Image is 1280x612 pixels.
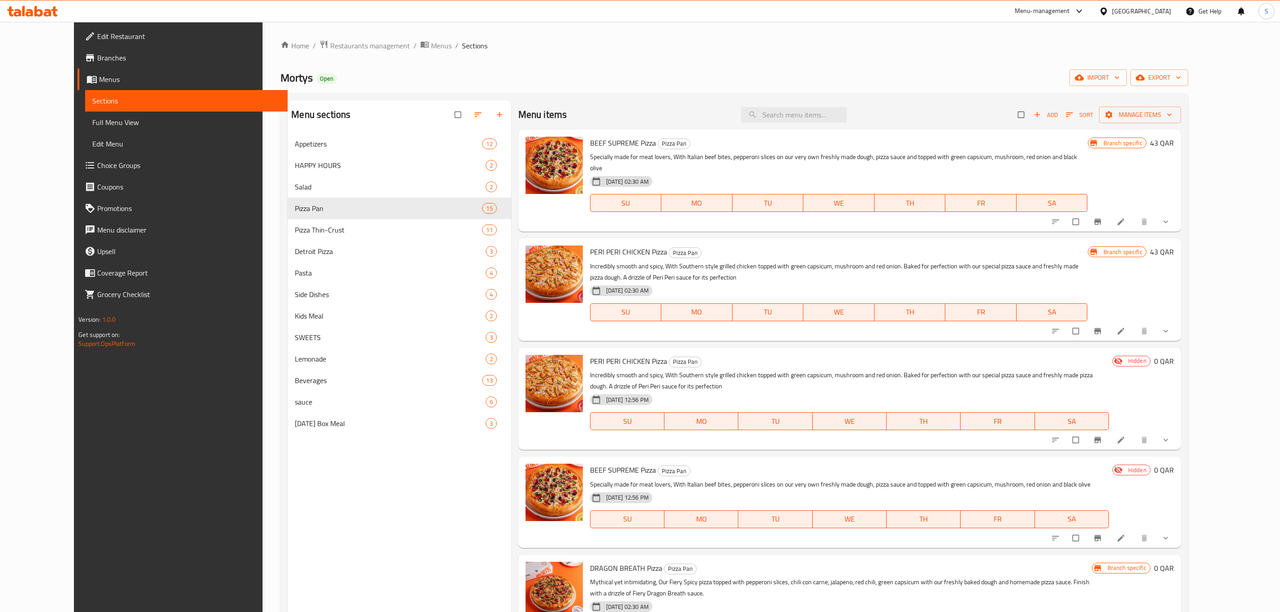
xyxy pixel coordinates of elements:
span: SU [594,197,658,210]
span: FR [949,197,1013,210]
a: Promotions [78,198,288,219]
span: Salad [295,181,485,192]
span: export [1138,72,1181,83]
button: Branch-specific-item [1088,430,1109,450]
div: Kids Meal [295,310,485,321]
button: TU [733,303,804,321]
span: Select to update [1067,213,1086,230]
div: Pasta [295,267,485,278]
button: FR [961,510,1034,528]
div: items [482,138,496,149]
button: import [1069,69,1127,86]
div: items [486,418,497,429]
span: MO [665,197,729,210]
span: 12 [483,140,496,148]
div: Lemonade2 [288,348,511,370]
button: SA [1035,510,1109,528]
span: [DATE] 02:30 AM [603,286,652,295]
div: items [486,310,497,321]
button: Branch-specific-item [1088,321,1109,341]
img: BEEF SUPREME Pizza [526,137,583,194]
a: Support.OpsPlatform [78,338,135,349]
span: Menu disclaimer [97,224,280,235]
span: SA [1039,415,1105,428]
button: MO [661,194,733,212]
button: TU [738,412,812,430]
button: delete [1134,528,1156,548]
div: Kids Meal2 [288,305,511,327]
span: Sort items [1060,108,1099,122]
span: Mortys [280,68,313,88]
div: items [486,289,497,300]
button: MO [664,412,738,430]
h6: 43 QAR [1150,246,1174,258]
button: FR [945,303,1017,321]
span: SA [1020,197,1084,210]
span: Sections [462,40,487,51]
button: delete [1134,430,1156,450]
span: Select to update [1067,530,1086,547]
span: Edit Menu [92,138,280,149]
span: import [1077,72,1120,83]
div: Pizza Thin-Crust11 [288,219,511,241]
a: Full Menu View [85,112,288,133]
img: PERI PERI CHICKEN Pizza [526,246,583,303]
button: SU [590,412,664,430]
span: Manage items [1106,109,1174,121]
div: items [482,224,496,235]
p: Specially made for meat lovers, With Italian beef bites, pepperoni slices on our very own freshly... [590,151,1088,174]
span: 3 [486,419,496,428]
div: items [486,267,497,278]
span: Select to update [1067,323,1086,340]
button: TU [738,510,812,528]
button: MO [661,303,733,321]
h2: Menu items [518,108,567,121]
div: items [482,375,496,386]
span: Branch specific [1100,248,1146,256]
button: sort-choices [1046,321,1067,341]
button: TH [887,510,961,528]
button: Branch-specific-item [1088,212,1109,232]
a: Menu disclaimer [78,219,288,241]
button: Add [1031,108,1060,122]
button: SU [590,510,664,528]
h6: 0 QAR [1154,355,1174,367]
input: search [741,107,847,123]
div: items [486,397,497,407]
span: 13 [483,376,496,385]
span: FR [964,513,1031,526]
a: Sections [85,90,288,112]
a: Choice Groups [78,155,288,176]
div: Pizza Pan [669,247,702,258]
a: Restaurants management [319,40,410,52]
span: Sections [92,95,280,106]
nav: Menu sections [288,129,511,438]
button: show more [1156,430,1177,450]
span: BEEF SUPREME Pizza [590,463,656,477]
span: Pizza Thin-Crust [295,224,482,235]
a: Coupons [78,176,288,198]
img: PERI PERI CHICKEN Pizza [526,355,583,412]
span: 11 [483,226,496,234]
div: Pizza Pan [658,465,690,476]
span: TH [890,513,957,526]
button: WE [803,194,875,212]
span: Side Dishes [295,289,485,300]
span: Coupons [97,181,280,192]
span: TH [878,306,942,319]
span: 4 [486,269,496,277]
span: Menus [99,74,280,85]
span: Beverages [295,375,482,386]
span: Pizza Pan [295,203,482,214]
div: items [486,353,497,364]
button: TH [875,194,946,212]
span: 15 [483,204,496,213]
a: Edit Restaurant [78,26,288,47]
li: / [414,40,417,51]
div: Pasta4 [288,262,511,284]
button: SA [1035,412,1109,430]
a: Home [280,40,309,51]
div: Ramadan Box Meal [295,418,485,429]
span: TU [742,513,809,526]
